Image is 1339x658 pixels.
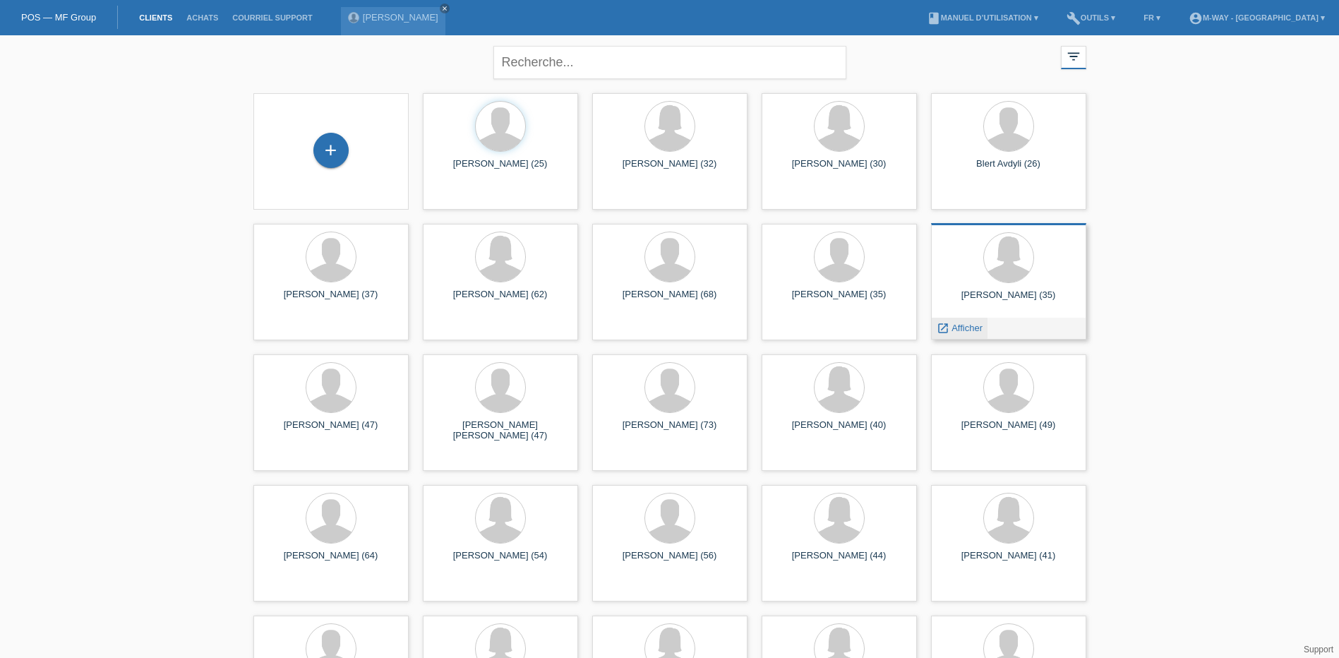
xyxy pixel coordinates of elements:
div: [PERSON_NAME] (49) [942,419,1075,442]
a: launch Afficher [937,323,983,333]
div: [PERSON_NAME] (30) [773,158,906,181]
a: close [440,4,450,13]
div: [PERSON_NAME] (32) [604,158,736,181]
div: Blert Avdyli (26) [942,158,1075,181]
i: filter_list [1066,49,1081,64]
div: Enregistrer le client [314,138,348,162]
div: [PERSON_NAME] [PERSON_NAME] (47) [434,419,567,442]
div: [PERSON_NAME] (64) [265,550,397,573]
input: Recherche... [493,46,846,79]
a: Clients [132,13,179,22]
div: [PERSON_NAME] (25) [434,158,567,181]
div: [PERSON_NAME] (44) [773,550,906,573]
i: build [1067,11,1081,25]
div: [PERSON_NAME] (54) [434,550,567,573]
i: launch [937,322,949,335]
a: Achats [179,13,225,22]
a: Courriel Support [225,13,319,22]
div: [PERSON_NAME] (35) [773,289,906,311]
div: [PERSON_NAME] (73) [604,419,736,442]
div: [PERSON_NAME] (62) [434,289,567,311]
i: close [441,5,448,12]
a: account_circlem-way - [GEOGRAPHIC_DATA] ▾ [1182,13,1332,22]
a: [PERSON_NAME] [363,12,438,23]
div: [PERSON_NAME] (37) [265,289,397,311]
i: book [927,11,941,25]
div: [PERSON_NAME] (68) [604,289,736,311]
div: [PERSON_NAME] (40) [773,419,906,442]
div: [PERSON_NAME] (35) [942,289,1075,312]
a: buildOutils ▾ [1059,13,1122,22]
div: [PERSON_NAME] (56) [604,550,736,573]
a: Support [1304,645,1333,654]
a: bookManuel d’utilisation ▾ [920,13,1045,22]
a: POS — MF Group [21,12,96,23]
a: FR ▾ [1136,13,1167,22]
div: [PERSON_NAME] (47) [265,419,397,442]
div: [PERSON_NAME] (41) [942,550,1075,573]
span: Afficher [951,323,983,333]
i: account_circle [1189,11,1203,25]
